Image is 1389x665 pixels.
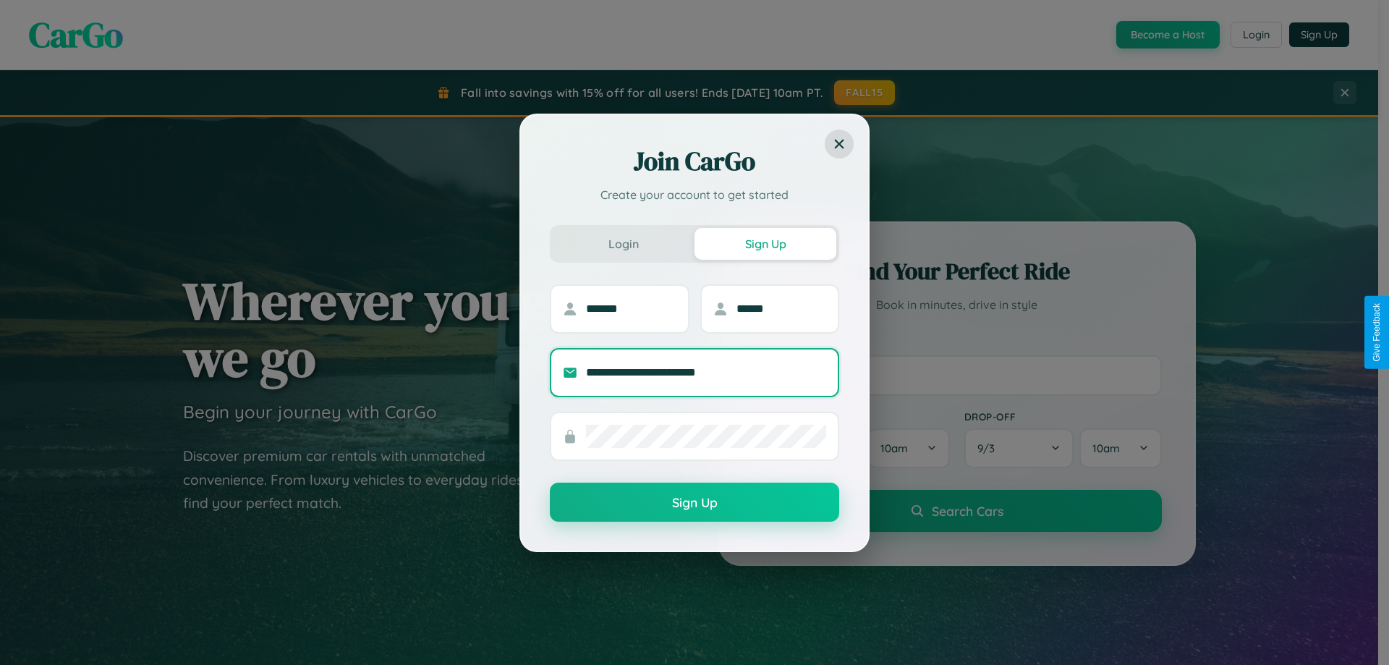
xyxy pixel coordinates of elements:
p: Create your account to get started [550,186,839,203]
button: Sign Up [694,228,836,260]
div: Give Feedback [1372,303,1382,362]
button: Login [553,228,694,260]
button: Sign Up [550,483,839,522]
h2: Join CarGo [550,144,839,179]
